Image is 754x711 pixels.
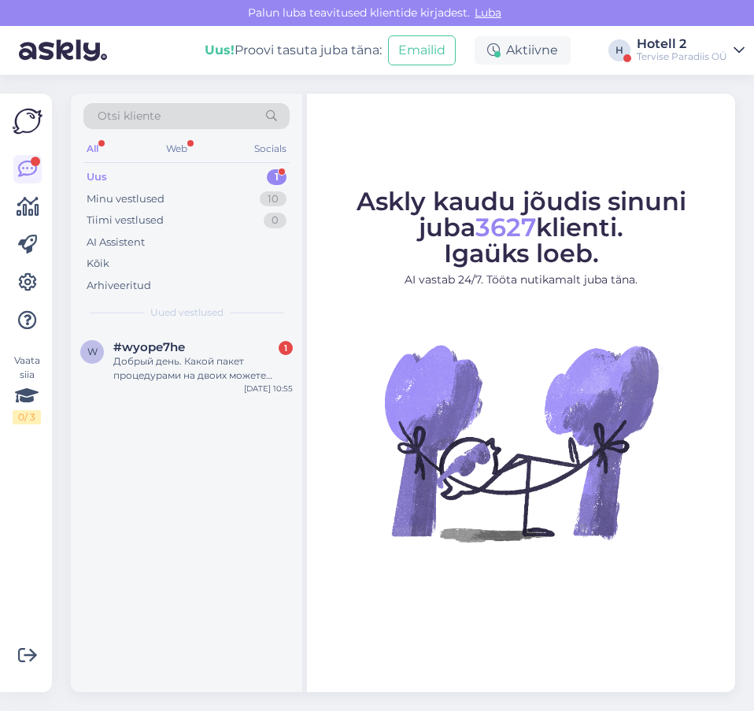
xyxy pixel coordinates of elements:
div: Добрый день. Какой пакет процедурами на двоих можете предложить. На 4 дня спасибо [113,354,293,383]
div: Proovi tasuta juba täna: [205,41,382,60]
div: 0 / 3 [13,410,41,424]
p: AI vastab 24/7. Tööta nutikamalt juba täna. [321,272,721,288]
div: Aktiivne [475,36,571,65]
div: 1 [279,341,293,355]
a: Hotell 2Tervise Paradiis OÜ [637,38,745,63]
b: Uus! [205,43,235,57]
button: Emailid [388,35,456,65]
div: Arhiveeritud [87,278,151,294]
img: No Chat active [379,301,663,584]
span: Luba [470,6,506,20]
div: Tervise Paradiis OÜ [637,50,727,63]
div: All [83,139,102,159]
div: Socials [251,139,290,159]
div: Web [163,139,190,159]
div: 0 [264,213,286,228]
div: 1 [267,169,286,185]
span: 3627 [475,212,536,243]
span: #wyope7he [113,340,185,354]
div: Kõik [87,256,109,272]
span: Uued vestlused [150,306,224,320]
div: 10 [260,191,286,207]
div: [DATE] 10:55 [244,383,293,394]
div: Minu vestlused [87,191,164,207]
div: Uus [87,169,107,185]
div: Hotell 2 [637,38,727,50]
div: AI Assistent [87,235,145,250]
span: w [87,346,98,357]
span: Otsi kliente [98,108,161,124]
img: Askly Logo [13,106,43,136]
div: Tiimi vestlused [87,213,164,228]
div: Vaata siia [13,354,41,424]
div: H [608,39,630,61]
span: Askly kaudu jõudis sinuni juba klienti. Igaüks loeb. [357,186,686,268]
